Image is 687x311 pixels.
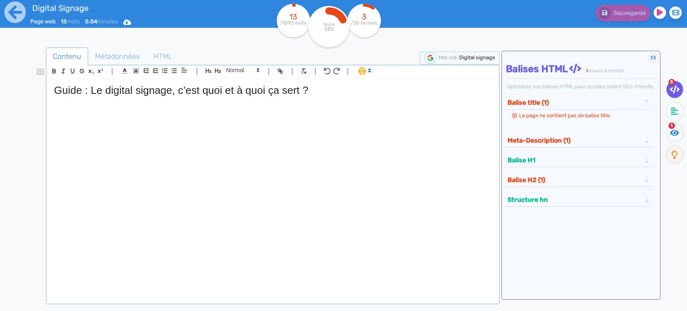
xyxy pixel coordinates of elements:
[505,134,644,147] button: Meta-Description (1)
[88,48,146,66] a: Métadonnées
[505,153,644,167] button: Balise H1
[586,68,588,73] span: 3
[506,83,658,90] div: Optimisez vos balises HTML pour qu’elles soient SEO-friendly.
[505,153,651,167] div: Balise H1
[85,18,97,25] b: 0.04
[314,66,316,77] span: |
[196,66,198,77] span: |
[613,10,646,17] span: Sauvegardé
[46,48,88,66] a: Contenu
[668,122,675,129] span: 1
[323,22,335,27] tspan: Score
[30,18,56,25] span: Page web
[362,12,367,21] tspan: 3
[146,48,179,66] a: HTML
[46,46,88,67] span: Contenu
[111,66,113,77] span: |
[324,26,334,32] tspan: SEO
[439,54,459,60] span: Mot-clé :
[89,46,146,67] span: Métadonnées
[505,173,644,187] button: Balise H2 (1)
[588,68,624,73] span: erreurs à corriger
[668,79,675,85] span: 3
[290,12,297,21] tspan: 13
[30,2,236,15] input: title
[505,134,651,147] div: Meta-Description (1)
[54,84,491,97] h1: Guide : Le digital signage, c’est quoi et à quoi ça sert ?
[505,173,651,187] div: Balise H2 (1)
[505,96,644,109] button: Balise title (1)
[519,112,611,118] span: La page ne contient pas de balise title.
[596,5,650,21] button: Sauvegardé
[351,20,378,26] tspan: /30 termes
[281,20,307,26] tspan: /1093 mots
[505,193,651,206] div: Structure hn
[355,66,373,76] span: I.Assistant
[424,53,436,63] img: google-serp-logo.png
[147,46,179,67] span: HTML
[505,193,644,206] button: Structure hn
[179,65,190,75] span: Aligment
[61,18,67,25] b: 13
[268,66,270,77] span: |
[459,54,495,60] span: Digital signage
[85,18,118,25] span: minutes
[506,63,658,75] h4: Balises HTML
[291,66,293,77] span: |
[347,66,349,77] span: |
[505,96,651,109] div: Balise title (1)
[61,18,80,25] span: mots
